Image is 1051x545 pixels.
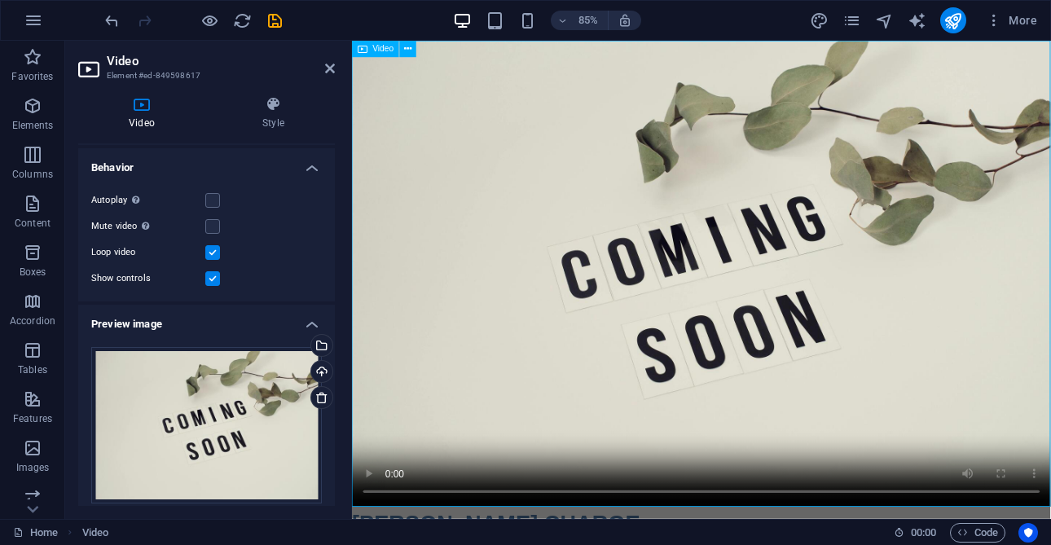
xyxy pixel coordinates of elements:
h6: 85% [575,11,601,30]
iframe: To enrich screen reader interactions, please activate Accessibility in Grammarly extension settings [352,41,1051,519]
label: Autoplay [91,191,205,210]
i: Publish [943,11,962,30]
div: eucalyptus-branch-with-coming-soon-message-on-white-background-for-announcements-4S1zr9wPwWPfE84W... [91,347,322,503]
i: Design (Ctrl+Alt+Y) [810,11,829,30]
button: Code [950,523,1005,543]
i: On resize automatically adjust zoom level to fit chosen device. [618,13,632,28]
p: Accordion [10,314,55,327]
nav: breadcrumb [82,523,108,543]
span: 00 00 [911,523,936,543]
label: Show controls [91,269,205,288]
button: undo [102,11,121,30]
span: Code [957,523,998,543]
p: Features [13,412,52,425]
span: Click to select. Double-click to edit [82,523,108,543]
i: AI Writer [908,11,926,30]
i: Save (Ctrl+S) [266,11,284,30]
a: Click to cancel selection. Double-click to open Pages [13,523,58,543]
button: publish [940,7,966,33]
button: navigator [875,11,895,30]
button: 85% [551,11,609,30]
button: design [810,11,829,30]
span: More [986,12,1037,29]
button: Click here to leave preview mode and continue editing [200,11,219,30]
i: Reload page [233,11,252,30]
h4: Preview image [78,305,335,334]
button: text_generator [908,11,927,30]
h2: Video [107,54,335,68]
span: : [922,526,925,538]
p: Columns [12,168,53,181]
button: Usercentrics [1018,523,1038,543]
h6: Session time [894,523,937,543]
h4: Behavior [78,148,335,178]
span: Video [373,45,394,53]
p: Elements [12,119,54,132]
i: Undo: Change autoplay (Ctrl+Z) [103,11,121,30]
button: save [265,11,284,30]
p: Content [15,217,51,230]
i: Navigator [875,11,894,30]
label: Loop video [91,243,205,262]
button: More [979,7,1044,33]
button: pages [842,11,862,30]
p: Images [16,461,50,474]
i: Pages (Ctrl+Alt+S) [842,11,861,30]
h3: Element #ed-849598617 [107,68,302,83]
p: Favorites [11,70,53,83]
h4: Video [78,96,212,130]
button: reload [232,11,252,30]
p: Boxes [20,266,46,279]
label: Mute video [91,217,205,236]
h4: Style [212,96,335,130]
p: Tables [18,363,47,376]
